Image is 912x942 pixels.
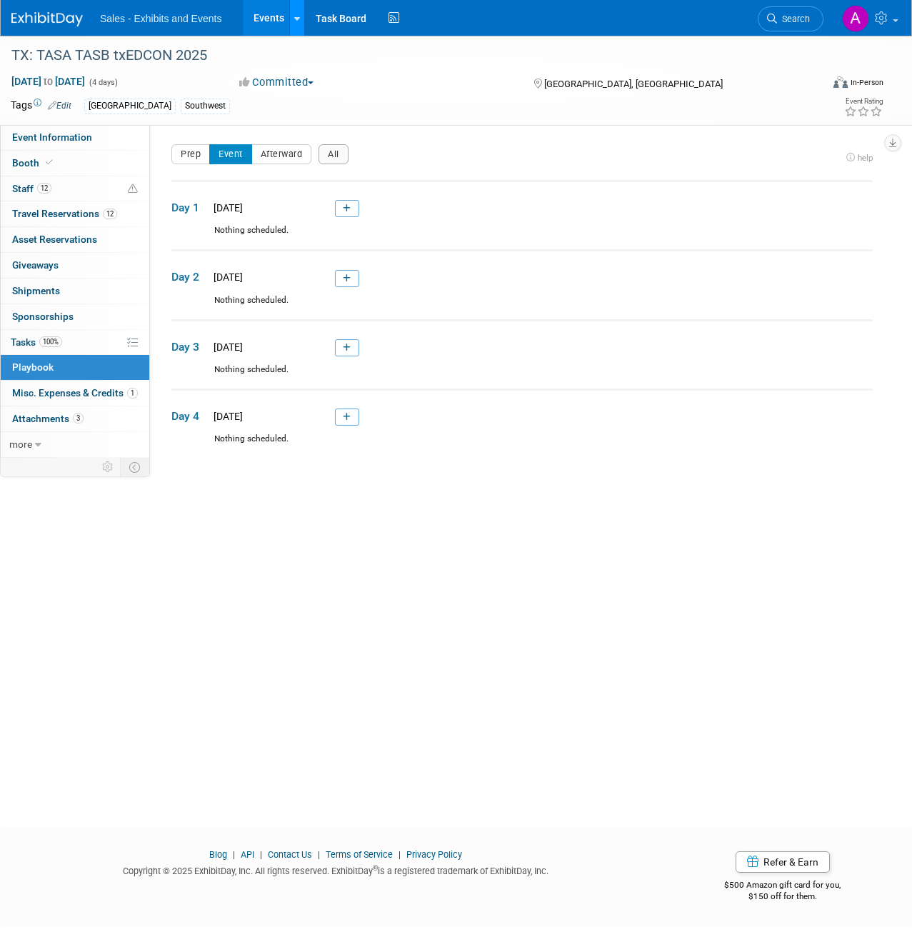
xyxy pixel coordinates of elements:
[1,279,149,304] a: Shipments
[1,432,149,457] a: more
[758,6,823,31] a: Search
[1,125,149,150] a: Event Information
[1,151,149,176] a: Booth
[12,131,92,143] span: Event Information
[681,891,883,903] div: $150 off for them.
[171,144,210,164] button: Prep
[127,388,138,399] span: 1
[41,76,55,87] span: to
[326,849,393,860] a: Terms of Service
[1,304,149,329] a: Sponsorships
[373,864,378,872] sup: ®
[181,99,230,114] div: Southwest
[128,183,138,196] span: Potential Scheduling Conflict -- at least one attendee is tagged in another overlapping event.
[171,224,873,249] div: Nothing scheduled.
[1,253,149,278] a: Giveaways
[171,269,207,285] span: Day 2
[777,14,810,24] span: Search
[12,285,60,296] span: Shipments
[171,433,873,458] div: Nothing scheduled.
[11,336,62,348] span: Tasks
[319,144,349,164] button: All
[681,870,883,903] div: $500 Amazon gift card for you,
[251,144,312,164] button: Afterward
[6,43,809,69] div: TX: TASA TASB txEDCON 2025
[209,202,243,214] span: [DATE]
[171,364,873,389] div: Nothing scheduled.
[12,361,54,373] span: Playbook
[171,200,207,216] span: Day 1
[12,413,84,424] span: Attachments
[406,849,462,860] a: Privacy Policy
[12,157,56,169] span: Booth
[37,183,51,194] span: 12
[12,387,138,399] span: Misc. Expenses & Credits
[229,849,239,860] span: |
[844,98,883,105] div: Event Rating
[121,458,150,476] td: Toggle Event Tabs
[858,153,873,163] span: help
[833,76,848,88] img: Format-Inperson.png
[46,159,53,166] i: Booth reservation complete
[209,144,252,164] button: Event
[96,458,121,476] td: Personalize Event Tab Strip
[736,851,830,873] a: Refer & Earn
[209,411,243,422] span: [DATE]
[103,209,117,219] span: 12
[12,311,74,322] span: Sponsorships
[11,98,71,114] td: Tags
[171,339,207,355] span: Day 3
[1,227,149,252] a: Asset Reservations
[12,234,97,245] span: Asset Reservations
[209,271,243,283] span: [DATE]
[1,176,149,201] a: Staff12
[1,355,149,380] a: Playbook
[11,12,83,26] img: ExhibitDay
[12,208,117,219] span: Travel Reservations
[209,341,243,353] span: [DATE]
[209,849,227,860] a: Blog
[314,849,324,860] span: |
[1,406,149,431] a: Attachments3
[171,294,873,319] div: Nothing scheduled.
[1,330,149,355] a: Tasks100%
[84,99,176,114] div: [GEOGRAPHIC_DATA]
[395,849,404,860] span: |
[850,77,883,88] div: In-Person
[88,78,118,87] span: (4 days)
[39,336,62,347] span: 100%
[9,439,32,450] span: more
[12,259,59,271] span: Giveaways
[100,13,221,24] span: Sales - Exhibits and Events
[171,409,207,424] span: Day 4
[268,849,312,860] a: Contact Us
[241,849,254,860] a: API
[234,75,319,90] button: Committed
[12,183,51,194] span: Staff
[73,413,84,424] span: 3
[48,101,71,111] a: Edit
[1,381,149,406] a: Misc. Expenses & Credits1
[1,201,149,226] a: Travel Reservations12
[544,79,723,89] span: [GEOGRAPHIC_DATA], [GEOGRAPHIC_DATA]
[756,74,883,96] div: Event Format
[256,849,266,860] span: |
[11,861,660,878] div: Copyright © 2025 ExhibitDay, Inc. All rights reserved. ExhibitDay is a registered trademark of Ex...
[11,75,86,88] span: [DATE] [DATE]
[842,5,869,32] img: Albert Martinez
